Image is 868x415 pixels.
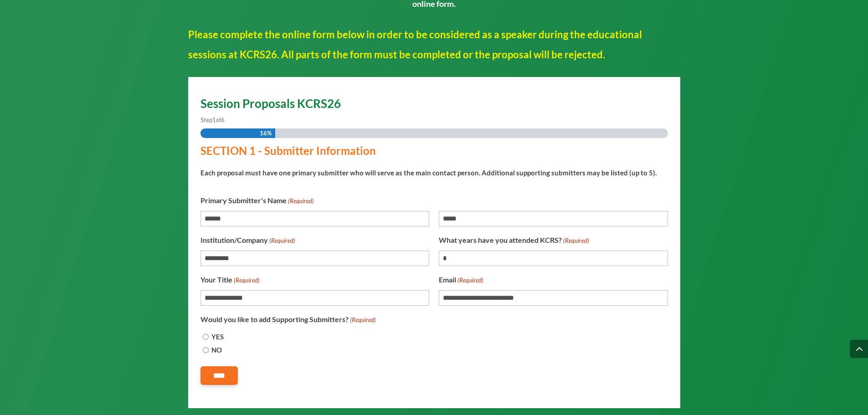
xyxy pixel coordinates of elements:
[188,25,680,65] p: Please complete the online form below in order to be considered as a speaker during the education...
[221,116,225,123] span: 6
[200,145,661,161] h3: SECTION 1 - Submitter Information
[562,235,589,247] span: (Required)
[200,114,668,126] p: Step of
[439,234,589,247] label: What years have you attended KCRS?
[211,331,224,343] label: YES
[287,195,314,207] span: (Required)
[200,234,295,247] label: Institution/Company
[349,314,376,326] span: (Required)
[268,235,295,247] span: (Required)
[260,128,272,138] span: 16%
[439,273,483,287] label: Email
[233,274,260,287] span: (Required)
[212,116,216,123] span: 1
[200,273,260,287] label: Your Title
[200,161,661,179] div: Each proposal must have one primary submitter who will serve as the main contact person. Addition...
[200,97,668,114] h2: Session Proposals KCRS26
[211,344,222,356] label: NO
[200,313,376,326] legend: Would you like to add Supporting Submitters?
[200,194,314,207] legend: Primary Submitter's Name
[457,274,483,287] span: (Required)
